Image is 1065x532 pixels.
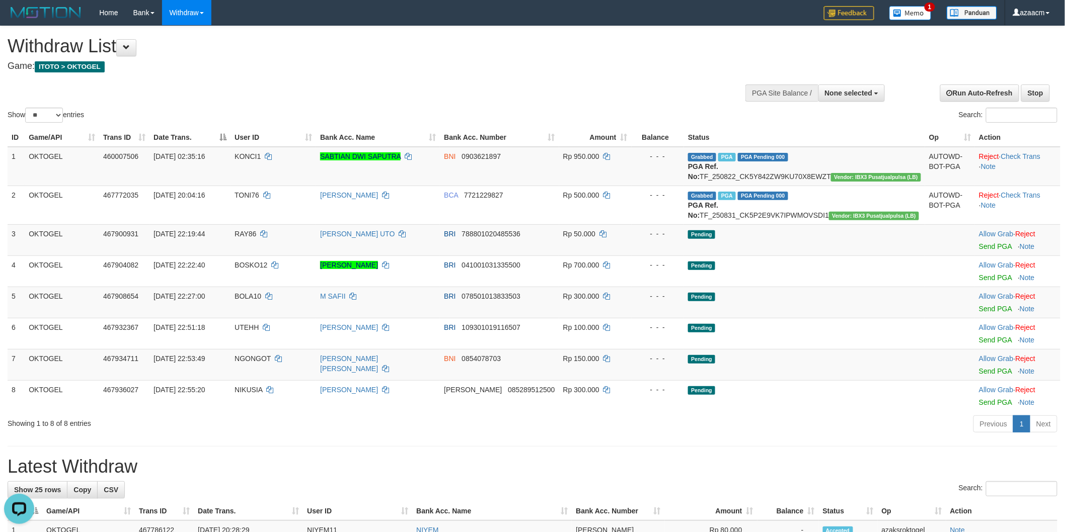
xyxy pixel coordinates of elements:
[563,261,599,269] span: Rp 700.000
[636,322,680,332] div: - - -
[684,128,925,147] th: Status
[444,354,455,363] span: BNI
[194,502,303,520] th: Date Trans.: activate to sort column ascending
[320,261,378,269] a: [PERSON_NAME]
[718,153,736,161] span: Marked by azaksroktogel
[979,354,1015,363] span: ·
[979,305,1012,313] a: Send PGA
[99,128,149,147] th: Trans ID: activate to sort column ascending
[878,502,946,520] th: Op: activate to sort column ascending
[154,230,205,238] span: [DATE] 22:19:44
[8,414,436,428] div: Showing 1 to 8 of 8 entries
[25,287,99,318] td: OKTOGEL
[103,261,138,269] span: 467904082
[154,152,205,160] span: [DATE] 02:35:16
[25,318,99,349] td: OKTOGEL
[979,230,1015,238] span: ·
[636,291,680,301] div: - - -
[154,191,205,199] span: [DATE] 20:04:16
[563,152,599,160] span: Rp 950.000
[979,386,1013,394] a: Allow Grab
[688,324,715,332] span: Pending
[636,385,680,395] div: - - -
[8,186,25,224] td: 2
[154,354,205,363] span: [DATE] 22:53:49
[235,386,262,394] span: NIKUSIA
[462,261,520,269] span: Copy 041001031335500 to clipboard
[563,292,599,300] span: Rp 300.000
[688,293,715,301] span: Pending
[464,191,503,199] span: Copy 7721229827 to clipboard
[444,323,455,331] span: BRI
[8,108,84,123] label: Show entries
[688,162,718,181] b: PGA Ref. No:
[688,201,718,219] b: PGA Ref. No:
[1013,415,1030,432] a: 1
[959,481,1057,496] label: Search:
[103,323,138,331] span: 467932367
[154,323,205,331] span: [DATE] 22:51:18
[444,261,455,269] span: BRI
[4,4,34,34] button: Open LiveChat chat widget
[73,486,91,494] span: Copy
[946,502,1057,520] th: Action
[563,386,599,394] span: Rp 300.000
[636,151,680,161] div: - - -
[925,147,975,186] td: AUTOWD-BOT-PGA
[563,354,599,363] span: Rp 150.000
[981,201,996,209] a: Note
[979,152,999,160] a: Reject
[819,502,878,520] th: Status: activate to sort column ascending
[979,367,1012,375] a: Send PGA
[8,224,25,255] td: 3
[8,147,25,186] td: 1
[940,84,1019,102] a: Run Auto-Refresh
[684,186,925,224] td: TF_250831_CK5P2E9VK7IPWMOVSDI1
[1016,354,1036,363] a: Reject
[979,261,1015,269] span: ·
[135,502,194,520] th: Trans ID: activate to sort column ascending
[103,191,138,199] span: 467772035
[979,323,1013,331] a: Allow Grab
[8,255,25,287] td: 4
[235,323,259,331] span: UTEHH
[67,481,98,498] a: Copy
[688,230,715,239] span: Pending
[1021,84,1050,102] a: Stop
[235,261,267,269] span: BOSKO12
[25,108,63,123] select: Showentries
[925,3,935,12] span: 1
[559,128,632,147] th: Amount: activate to sort column ascending
[8,36,700,56] h1: Withdraw List
[718,192,736,200] span: Marked by azaksroktogel
[104,486,118,494] span: CSV
[25,224,99,255] td: OKTOGEL
[986,481,1057,496] input: Search:
[632,128,684,147] th: Balance
[975,380,1060,411] td: ·
[1020,274,1035,282] a: Note
[1030,415,1057,432] a: Next
[35,61,105,72] span: ITOTO > OKTOGEL
[444,292,455,300] span: BRI
[986,108,1057,123] input: Search:
[1020,305,1035,313] a: Note
[688,153,716,161] span: Grabbed
[979,292,1015,300] span: ·
[320,191,378,199] a: [PERSON_NAME]
[636,353,680,364] div: - - -
[1016,230,1036,238] a: Reject
[42,502,135,520] th: Game/API: activate to sort column ascending
[316,128,440,147] th: Bank Acc. Name: activate to sort column ascending
[97,481,125,498] a: CSV
[1020,398,1035,406] a: Note
[975,255,1060,287] td: ·
[684,147,925,186] td: TF_250822_CK5Y842ZW9KU70X8EWZT
[1020,336,1035,344] a: Note
[103,386,138,394] span: 467936027
[745,84,818,102] div: PGA Site Balance /
[975,128,1060,147] th: Action
[235,230,256,238] span: RAY86
[320,292,346,300] a: M SAFII
[231,128,316,147] th: User ID: activate to sort column ascending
